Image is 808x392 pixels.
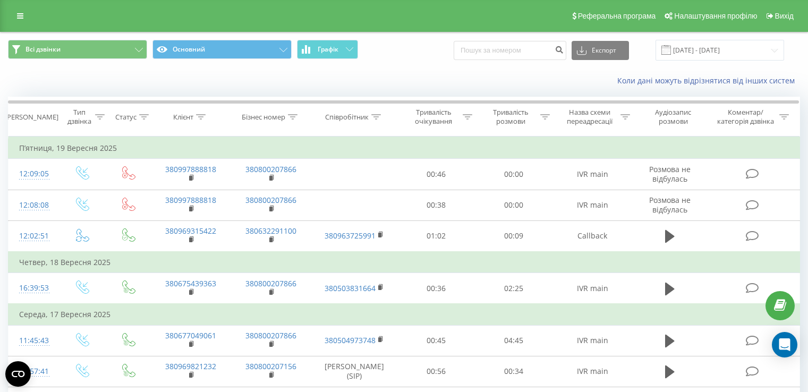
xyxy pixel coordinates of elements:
[617,75,800,86] a: Коли дані можуть відрізнятися вiд інших систем
[297,40,358,59] button: Графік
[775,12,794,20] span: Вихід
[8,40,147,59] button: Всі дзвінки
[649,195,691,215] span: Розмова не відбулась
[19,330,47,351] div: 11:45:43
[311,356,398,387] td: [PERSON_NAME] (SIP)
[407,108,461,126] div: Тривалість очікування
[19,226,47,246] div: 12:02:51
[8,304,800,325] td: Середа, 17 Вересня 2025
[772,332,797,357] div: Open Intercom Messenger
[5,113,58,122] div: [PERSON_NAME]
[165,226,216,236] a: 380969315422
[8,252,800,273] td: Четвер, 18 Вересня 2025
[398,159,475,190] td: 00:46
[245,226,296,236] a: 380632291100
[165,330,216,340] a: 380677049061
[325,335,376,345] a: 380504973748
[475,273,552,304] td: 02:25
[318,46,338,53] span: Графік
[245,164,296,174] a: 380800207866
[552,325,632,356] td: IVR main
[552,273,632,304] td: IVR main
[19,195,47,216] div: 12:08:08
[552,159,632,190] td: IVR main
[245,330,296,340] a: 380800207866
[642,108,704,126] div: Аудіозапис розмови
[578,12,656,20] span: Реферальна програма
[484,108,538,126] div: Тривалість розмови
[398,190,475,220] td: 00:38
[8,138,800,159] td: П’ятниця, 19 Вересня 2025
[325,231,376,241] a: 380963725991
[325,113,369,122] div: Співробітник
[325,283,376,293] a: 380503831664
[67,108,92,126] div: Тип дзвінка
[19,164,47,184] div: 12:09:05
[715,108,777,126] div: Коментар/категорія дзвінка
[398,356,475,387] td: 00:56
[572,41,629,60] button: Експорт
[115,113,137,122] div: Статус
[152,40,292,59] button: Основний
[475,159,552,190] td: 00:00
[165,164,216,174] a: 380997888818
[552,220,632,252] td: Callback
[475,190,552,220] td: 00:00
[562,108,618,126] div: Назва схеми переадресації
[25,45,61,54] span: Всі дзвінки
[173,113,193,122] div: Клієнт
[454,41,566,60] input: Пошук за номером
[552,190,632,220] td: IVR main
[475,325,552,356] td: 04:45
[19,361,47,382] div: 09:57:41
[552,356,632,387] td: IVR main
[398,220,475,252] td: 01:02
[398,273,475,304] td: 00:36
[5,361,31,387] button: Open CMP widget
[475,356,552,387] td: 00:34
[245,361,296,371] a: 380800207156
[165,361,216,371] a: 380969821232
[165,195,216,205] a: 380997888818
[649,164,691,184] span: Розмова не відбулась
[674,12,757,20] span: Налаштування профілю
[242,113,285,122] div: Бізнес номер
[245,195,296,205] a: 380800207866
[19,278,47,299] div: 16:39:53
[165,278,216,288] a: 380675439363
[475,220,552,252] td: 00:09
[245,278,296,288] a: 380800207866
[398,325,475,356] td: 00:45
